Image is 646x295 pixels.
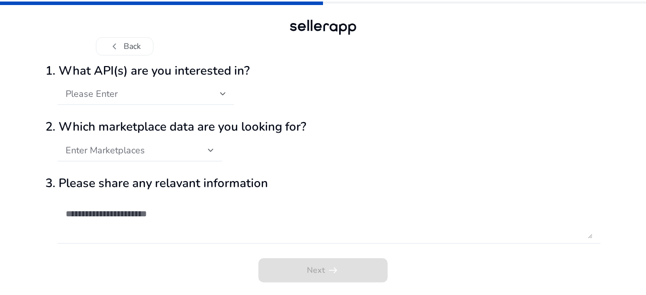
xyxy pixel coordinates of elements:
button: chevron_leftBack [96,37,153,55]
span: Please Enter [66,88,118,100]
span: Enter Marketplaces [66,144,145,156]
h2: 1. What API(s) are you interested in? [45,64,601,78]
h2: 3. Please share any relavant information [45,176,601,191]
span: chevron_left [109,40,121,52]
h2: 2. Which marketplace data are you looking for? [45,120,601,134]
